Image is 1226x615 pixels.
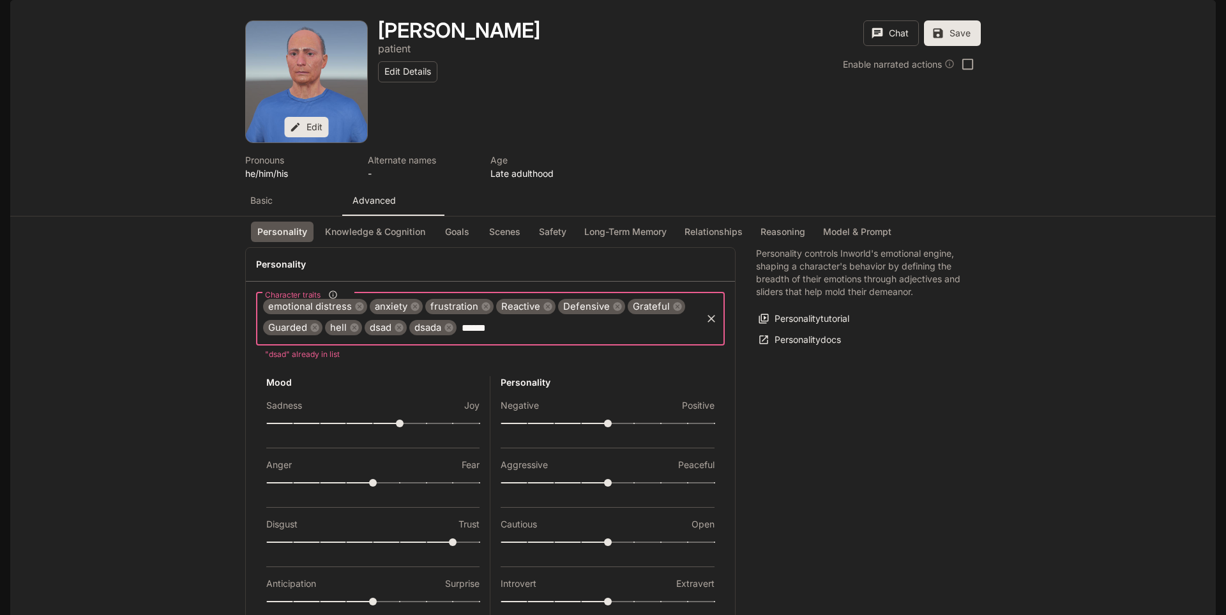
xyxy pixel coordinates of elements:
p: Advanced [352,194,396,207]
div: frustration [425,299,494,314]
h4: Personality [256,258,725,271]
div: Defensive [558,299,625,314]
p: Extravert [676,577,715,590]
p: Surprise [445,577,480,590]
div: dsad [365,320,407,335]
div: Grateful [628,299,685,314]
p: Late adulthood [490,167,598,180]
a: Personalitydocs [756,330,844,351]
p: Fear [462,459,480,471]
div: Avatar image [246,21,367,142]
p: Negative [501,399,539,412]
div: hell [325,320,362,335]
button: Goals [437,222,478,243]
p: Basic [250,194,273,207]
button: Open character details dialog [378,41,411,56]
p: Open [692,518,715,531]
button: Open character avatar dialog [246,21,367,142]
span: Reactive [496,300,545,314]
div: dsada [409,320,457,335]
button: Edit [285,117,329,138]
h6: Mood [266,376,480,389]
span: dsada [409,321,446,335]
h1: [PERSON_NAME] [378,18,540,43]
p: he/him/his [245,167,352,180]
button: Long-Term Memory [578,222,673,243]
p: Sadness [266,399,302,412]
span: Grateful [628,300,675,314]
span: dsad [365,321,397,335]
button: Reasoning [754,222,812,243]
p: Positive [682,399,715,412]
p: Trust [458,518,480,531]
button: open drawer [10,6,33,29]
p: patient [378,42,411,55]
button: Scenes [483,222,527,243]
p: Aggressive [501,459,548,471]
button: Knowledge & Cognition [319,222,432,243]
p: Joy [464,399,480,412]
p: Peaceful [678,459,715,471]
button: Character traits [324,286,342,303]
p: Anger [266,459,292,471]
button: Open character details dialog [368,153,475,180]
p: Anticipation [266,577,316,590]
p: Alternate names [368,153,475,167]
div: Enable narrated actions [843,57,955,71]
p: - [368,167,475,180]
p: Disgust [266,518,298,531]
button: Edit Details [378,61,437,82]
h6: Personality [501,376,715,389]
span: frustration [425,300,483,314]
button: Personalitytutorial [756,308,852,330]
span: Guarded [263,321,312,335]
button: Open character details dialog [245,153,352,180]
div: anxiety [370,299,423,314]
button: Personality [251,222,314,243]
span: "dsad" already in list [265,348,716,361]
button: Chat [863,20,919,46]
div: Reactive [496,299,556,314]
p: Personality controls Inworld's emotional engine, shaping a character's behavior by defining the b... [756,247,960,298]
div: Guarded [263,320,322,335]
p: Introvert [501,577,536,590]
div: emotional distress [263,299,367,314]
p: Cautious [501,518,537,531]
span: emotional distress [263,300,357,314]
button: Open character details dialog [490,153,598,180]
p: Pronouns [245,153,352,167]
button: Safety [532,222,573,243]
button: Open character details dialog [378,20,540,41]
span: hell [325,321,352,335]
span: anxiety [370,300,412,314]
span: Defensive [558,300,615,314]
button: Relationships [678,222,749,243]
p: Age [490,153,598,167]
button: Save [924,20,981,46]
button: Model & Prompt [817,222,898,243]
button: Clear [702,310,720,328]
span: Character traits [265,289,321,300]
